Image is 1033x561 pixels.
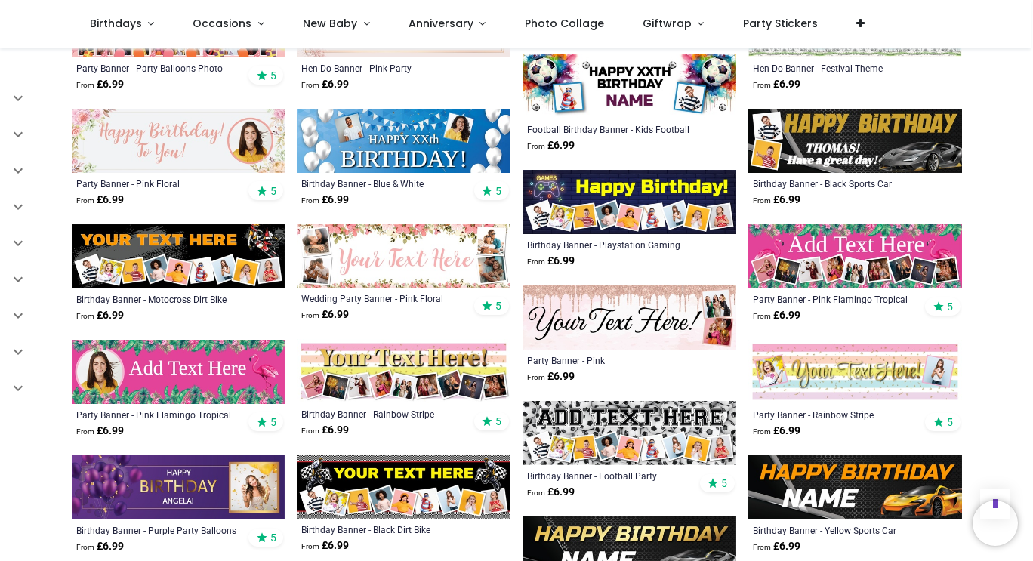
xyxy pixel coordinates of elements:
img: Personalised Wedding Party Banner - Pink Floral - Custom Text & 4 Photo Upload [297,224,510,288]
strong: £ 6.99 [753,539,800,554]
a: Party Banner - Pink Flamingo Tropical [753,293,917,305]
span: From [527,257,545,266]
img: Personalised Happy Birthday Banner - Football Party - 9 Photo Upload [523,401,736,465]
span: New Baby [303,16,357,31]
span: 5 [947,415,953,429]
strong: £ 6.99 [301,193,349,208]
img: Personalised Happy Birthday Banner - Black Sports Car - Custom Name & 2 Photo Upload [748,109,962,173]
span: From [301,81,319,89]
span: From [301,311,319,319]
strong: £ 6.99 [527,254,575,269]
span: From [527,373,545,381]
strong: £ 6.99 [76,77,124,92]
a: Birthday Banner - Motocross Dirt Bike [76,293,240,305]
span: 5 [270,531,276,544]
iframe: Brevo live chat [973,501,1018,546]
span: 5 [495,415,501,428]
a: Party Banner - Pink Flamingo Tropical [76,408,240,421]
img: Personalised Happy Birthday Banner - Purple Party Balloons - Custom Name & 1 Photo Upload [72,455,285,519]
a: Birthday Banner - Football Party [527,470,691,482]
a: Party Banner - Party Balloons Photo Collage [76,62,240,74]
span: 5 [721,476,727,490]
span: 5 [495,299,501,313]
img: Personalised Party Banner - Pink Floral - Custom Name, Text & 1 Photo Upload [72,109,285,173]
img: Personalised Party Banner - Pink - Custom Text & 2 Photo Upload [523,285,736,350]
a: Birthday Banner - Playstation Gaming Teenager [527,239,691,251]
a: Birthday Banner - Black Dirt Bike Motocross [301,523,465,535]
span: From [753,427,771,436]
span: Party Stickers [743,16,818,31]
a: Birthday Banner - Blue & White [301,177,465,190]
span: From [76,427,94,436]
span: 5 [495,184,501,198]
a: Hen Do Banner - Pink Party [301,62,465,74]
a: Birthday Banner - Rainbow Stripe [301,408,465,420]
strong: £ 6.99 [527,485,575,500]
strong: £ 6.99 [753,308,800,323]
a: Birthday Banner - Yellow Sports Car [753,524,917,536]
a: Party Banner - Pink [527,354,691,366]
strong: £ 6.99 [76,424,124,439]
strong: £ 6.99 [76,193,124,208]
span: Anniversary [409,16,473,31]
span: Giftwrap [643,16,692,31]
span: From [301,196,319,205]
img: Personalised Happy Birthday Banner - Black Dirt Bike Motocross - Custom Text & 9 Photo Upload [297,455,510,519]
span: From [753,312,771,320]
a: Party Banner - Rainbow Stripe [753,408,917,421]
span: Occasions [193,16,251,31]
strong: £ 6.99 [527,138,575,153]
a: Football Birthday Banner - Kids Football Party [527,123,691,135]
span: From [527,489,545,497]
span: 5 [270,184,276,198]
span: From [527,142,545,150]
strong: £ 6.99 [753,424,800,439]
img: Personalised Happy Birthday Banner - Yellow Sports Car - Custom Name [748,455,962,519]
strong: £ 6.99 [76,308,124,323]
span: 5 [270,415,276,429]
span: From [301,427,319,435]
strong: £ 6.99 [301,77,349,92]
a: Hen Do Banner - Festival Theme [753,62,917,74]
span: From [753,543,771,551]
img: Personalised Happy Birthday Banner - Blue & White - Custom Age & 2 Photo Upload [297,109,510,173]
a: Birthday Banner - Black Sports Car [753,177,917,190]
span: From [76,196,94,205]
span: From [76,543,94,551]
span: From [753,81,771,89]
img: Personalised Football Birthday Banner - Kids Football Party - Custom Text & 2 Photos [523,54,736,119]
a: Party Banner - Pink Floral [76,177,240,190]
span: 5 [270,69,276,82]
a: Wedding Party Banner - Pink Floral [301,292,465,304]
span: From [76,312,94,320]
img: Personalised Party Banner - Pink Flamingo Tropical - Custom Text & 1 Photo Upload [72,340,285,404]
img: Personalised Happy Birthday Banner - Rainbow Stripe - 9 Photo Upload [297,339,510,403]
strong: £ 6.99 [753,193,800,208]
img: Personalised Party Banner - Pink Flamingo Tropical - 9 Photo Upload & Custom Text [748,224,962,288]
span: From [753,196,771,205]
img: Personalised Party Banner - Rainbow Stripe - Custom Text & 2 Photo Upload [748,340,962,404]
strong: £ 6.99 [76,539,124,554]
span: Birthdays [90,16,142,31]
a: Birthday Banner - Purple Party Balloons [76,524,240,536]
span: From [301,542,319,550]
strong: £ 6.99 [527,369,575,384]
img: Personalised Happy Birthday Banner - Motocross Dirt Bike - 9 Photo Upload [72,224,285,288]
